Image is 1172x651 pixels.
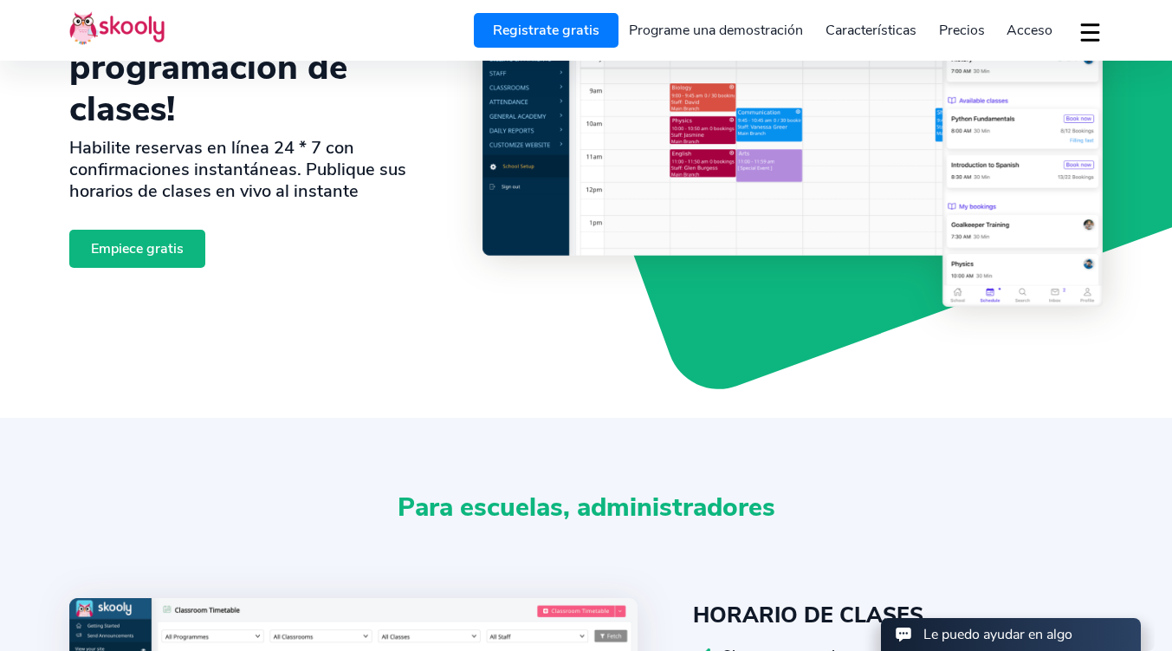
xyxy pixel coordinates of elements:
[928,16,996,44] a: Precios
[69,487,1103,598] div: Para escuelas, administradores
[69,137,455,202] h2: Habilite reservas en línea 24 * 7 con confirmaciones instantáneas. Publique sus horarios de clase...
[814,16,928,44] a: Características
[939,21,985,40] span: Precios
[474,13,618,48] a: Registrate gratis
[69,230,205,267] a: Empiece gratis
[618,16,815,44] a: Programe una demostración
[69,11,165,45] img: Skooly
[693,598,1103,633] div: HORARIO DE CLASES
[1078,12,1103,52] button: dropdown menu
[995,16,1064,44] a: Acceso
[1007,21,1052,40] span: Acceso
